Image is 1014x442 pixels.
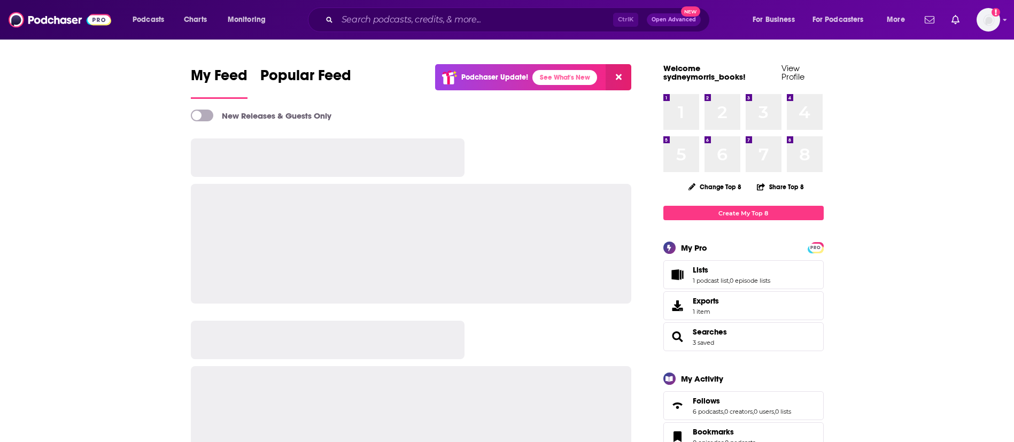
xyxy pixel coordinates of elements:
a: Lists [667,267,688,282]
span: Open Advanced [652,17,696,22]
button: Show profile menu [977,8,1000,32]
span: For Podcasters [812,12,864,27]
a: 6 podcasts [693,408,723,415]
a: Searches [693,327,727,337]
button: open menu [220,11,280,28]
span: Exports [693,296,719,306]
span: , [774,408,775,415]
button: Open AdvancedNew [647,13,701,26]
a: 0 users [754,408,774,415]
button: open menu [745,11,808,28]
span: , [753,408,754,415]
span: Lists [693,265,708,275]
span: , [729,277,730,284]
span: PRO [809,244,822,252]
span: Charts [184,12,207,27]
button: Share Top 8 [756,176,804,197]
p: Podchaser Update! [461,73,528,82]
span: My Feed [191,66,247,91]
a: Charts [177,11,213,28]
span: Logged in as sydneymorris_books [977,8,1000,32]
a: Follows [667,398,688,413]
a: 0 lists [775,408,791,415]
svg: Add a profile image [992,8,1000,17]
span: Follows [693,396,720,406]
a: Show notifications dropdown [947,11,964,29]
a: View Profile [781,63,804,82]
a: 1 podcast list [693,277,729,284]
span: Searches [663,322,824,351]
a: 0 creators [724,408,753,415]
div: My Activity [681,374,723,384]
span: Exports [667,298,688,313]
a: Exports [663,291,824,320]
span: Lists [663,260,824,289]
a: Create My Top 8 [663,206,824,220]
span: , [723,408,724,415]
div: My Pro [681,243,707,253]
span: Podcasts [133,12,164,27]
a: My Feed [191,66,247,99]
a: Show notifications dropdown [920,11,939,29]
span: 1 item [693,308,719,315]
span: More [887,12,905,27]
div: Search podcasts, credits, & more... [318,7,720,32]
a: Welcome sydneymorris_books! [663,63,746,82]
a: Bookmarks [693,427,755,437]
button: open menu [125,11,178,28]
a: New Releases & Guests Only [191,110,331,121]
img: Podchaser - Follow, Share and Rate Podcasts [9,10,111,30]
input: Search podcasts, credits, & more... [337,11,613,28]
a: Searches [667,329,688,344]
a: See What's New [532,70,597,85]
span: Follows [663,391,824,420]
button: open menu [806,11,879,28]
span: New [681,6,700,17]
a: PRO [809,243,822,251]
a: 3 saved [693,339,714,346]
span: Bookmarks [693,427,734,437]
span: Monitoring [228,12,266,27]
button: Change Top 8 [682,180,748,193]
span: For Business [753,12,795,27]
span: Ctrl K [613,13,638,27]
img: User Profile [977,8,1000,32]
a: Lists [693,265,770,275]
a: Follows [693,396,791,406]
button: open menu [879,11,918,28]
span: Popular Feed [260,66,351,91]
a: 0 episode lists [730,277,770,284]
a: Popular Feed [260,66,351,99]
